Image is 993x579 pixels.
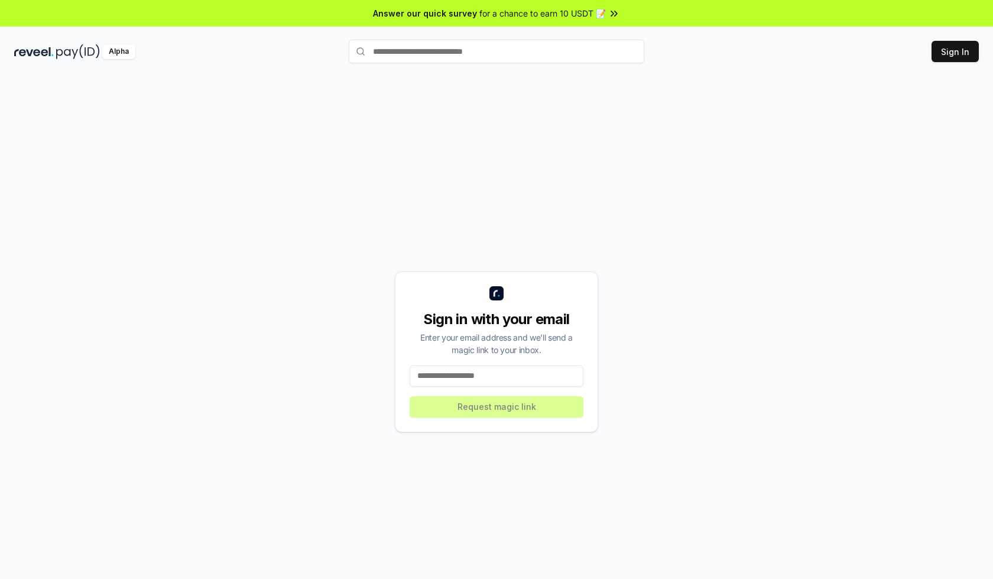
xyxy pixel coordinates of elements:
[932,41,979,62] button: Sign In
[479,7,606,20] span: for a chance to earn 10 USDT 📝
[56,44,100,59] img: pay_id
[14,44,54,59] img: reveel_dark
[489,286,504,300] img: logo_small
[410,331,583,356] div: Enter your email address and we’ll send a magic link to your inbox.
[102,44,135,59] div: Alpha
[373,7,477,20] span: Answer our quick survey
[410,310,583,329] div: Sign in with your email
